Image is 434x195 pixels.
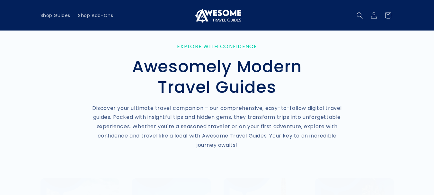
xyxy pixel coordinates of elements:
a: Shop Add-Ons [74,9,117,22]
p: Explore with Confidence [92,43,342,49]
p: Discover your ultimate travel companion – our comprehensive, easy-to-follow digital travel guides... [92,104,342,150]
a: Awesome Travel Guides [190,5,244,25]
h2: Awesomely Modern Travel Guides [92,56,342,97]
span: Shop Add-Ons [78,13,113,18]
span: Shop Guides [40,13,71,18]
img: Awesome Travel Guides [193,8,241,23]
summary: Search [353,8,367,22]
a: Shop Guides [37,9,75,22]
